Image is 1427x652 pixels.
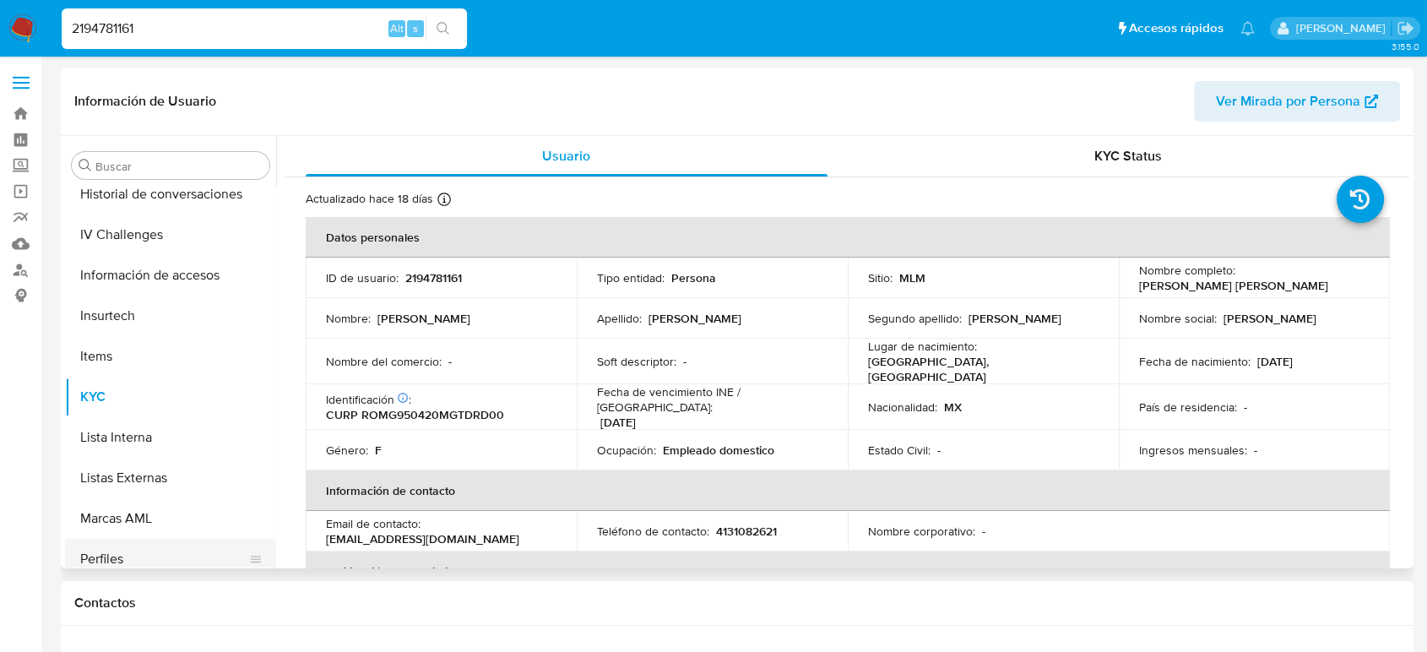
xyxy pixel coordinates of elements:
p: MX [944,399,962,415]
input: Buscar [95,159,263,174]
button: Insurtech [65,296,276,336]
p: Apellido : [597,311,642,326]
p: Actualizado hace 18 días [306,191,433,207]
span: KYC Status [1094,146,1162,166]
p: Nombre : [326,311,371,326]
button: Ver Mirada por Persona [1194,81,1400,122]
p: Nombre del comercio : [326,354,442,369]
p: diego.gardunorosas@mercadolibre.com.mx [1295,20,1391,36]
p: Fecha de nacimiento : [1139,354,1251,369]
p: Teléfono de contacto : [597,524,709,539]
a: Salir [1397,19,1414,37]
p: Nombre social : [1139,311,1217,326]
p: Nombre corporativo : [868,524,975,539]
th: Datos personales [306,217,1390,258]
p: - [937,443,941,458]
p: 2194781161 [405,270,462,285]
span: Accesos rápidos [1129,19,1224,37]
span: s [413,20,418,36]
p: - [1254,443,1257,458]
p: Segundo apellido : [868,311,962,326]
p: MLM [899,270,925,285]
button: Historial de conversaciones [65,174,276,215]
th: Verificación y cumplimiento [306,551,1390,592]
p: Empleado domestico [663,443,774,458]
button: Lista Interna [65,417,276,458]
p: [DATE] [600,415,636,430]
p: - [448,354,452,369]
p: - [683,354,686,369]
p: Nombre completo : [1139,263,1235,278]
button: IV Challenges [65,215,276,255]
p: F [375,443,382,458]
p: Nacionalidad : [868,399,937,415]
p: Fecha de vencimiento INE / [GEOGRAPHIC_DATA] : [597,384,827,415]
p: Identificación : [326,392,411,407]
p: 4131082621 [716,524,777,539]
p: Ingresos mensuales : [1139,443,1247,458]
button: Items [65,336,276,377]
p: [PERSON_NAME] [PERSON_NAME] [1139,278,1328,293]
button: Buscar [79,159,92,172]
a: Notificaciones [1240,21,1255,35]
button: Información de accesos [65,255,276,296]
span: Usuario [542,146,590,166]
p: Persona [671,270,716,285]
button: Perfiles [65,539,263,579]
input: Buscar usuario o caso... [62,18,467,40]
p: Sitio : [868,270,893,285]
p: CURP ROMG950420MGTDRD00 [326,407,504,422]
p: País de residencia : [1139,399,1237,415]
span: Alt [390,20,404,36]
p: Género : [326,443,368,458]
p: [PERSON_NAME] [648,311,741,326]
p: [PERSON_NAME] [969,311,1061,326]
p: [DATE] [1257,354,1293,369]
p: [GEOGRAPHIC_DATA], [GEOGRAPHIC_DATA] [868,354,1092,384]
p: Tipo entidad : [597,270,665,285]
span: Ver Mirada por Persona [1216,81,1360,122]
button: Marcas AML [65,498,276,539]
p: Lugar de nacimiento : [868,339,977,354]
p: [PERSON_NAME] [1224,311,1316,326]
p: Estado Civil : [868,443,931,458]
p: - [982,524,985,539]
h1: Contactos [74,595,1400,611]
p: - [1244,399,1247,415]
button: search-icon [426,17,460,41]
p: Email de contacto : [326,516,421,531]
p: [PERSON_NAME] [377,311,470,326]
button: Listas Externas [65,458,276,498]
p: Soft descriptor : [597,354,676,369]
button: KYC [65,377,276,417]
th: Información de contacto [306,470,1390,511]
p: Ocupación : [597,443,656,458]
p: ID de usuario : [326,270,399,285]
p: [EMAIL_ADDRESS][DOMAIN_NAME] [326,531,519,546]
h1: Información de Usuario [74,93,216,110]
